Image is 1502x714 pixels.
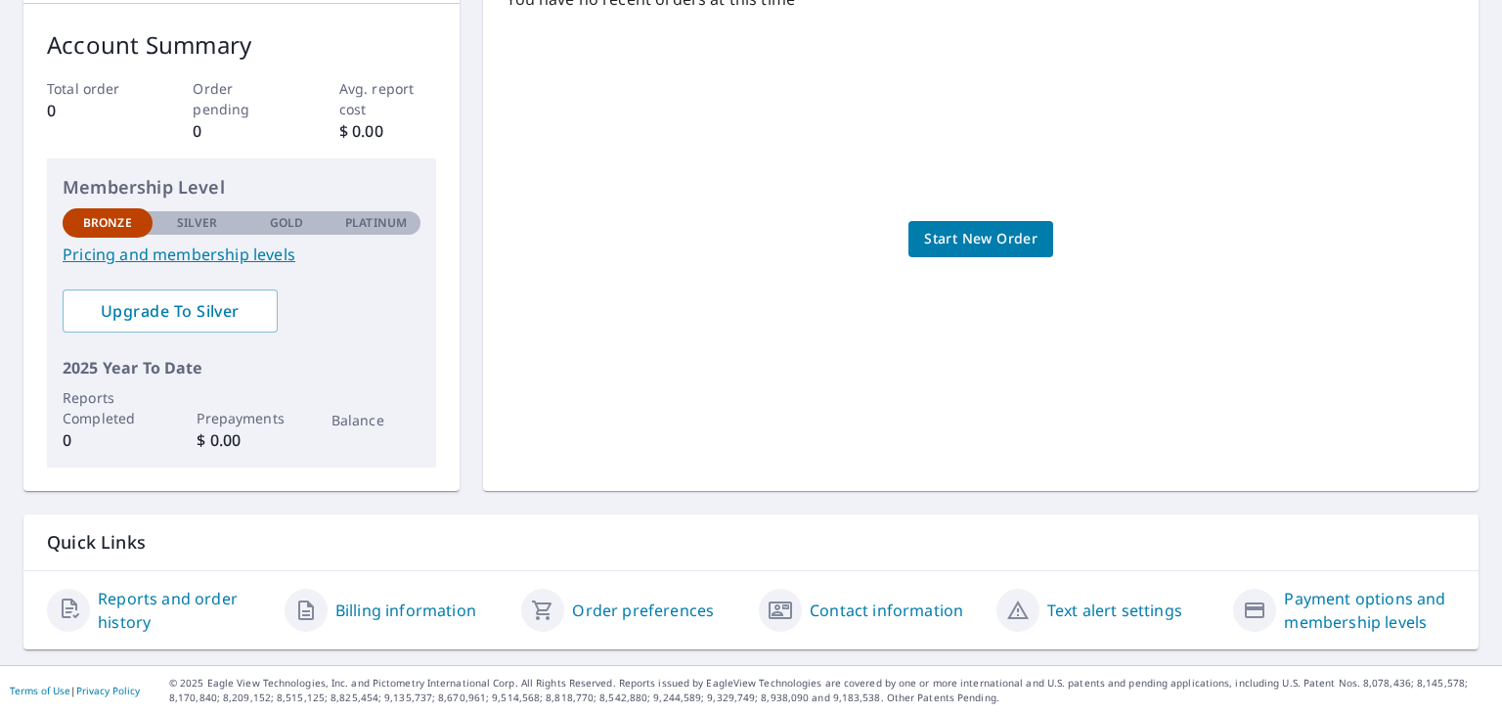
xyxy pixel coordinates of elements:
p: © 2025 Eagle View Technologies, Inc. and Pictometry International Corp. All Rights Reserved. Repo... [169,676,1492,705]
span: Upgrade To Silver [78,300,262,322]
p: 0 [193,119,290,143]
p: Reports Completed [63,387,153,428]
a: Reports and order history [98,587,269,634]
a: Terms of Use [10,684,70,697]
p: $ 0.00 [197,428,287,452]
p: $ 0.00 [339,119,437,143]
p: 0 [63,428,153,452]
a: Pricing and membership levels [63,243,420,266]
p: 2025 Year To Date [63,356,420,379]
a: Contact information [810,599,963,622]
p: Balance [331,410,421,430]
a: Start New Order [908,221,1053,257]
p: Prepayments [197,408,287,428]
a: Order preferences [572,599,714,622]
p: Order pending [193,78,290,119]
p: Membership Level [63,174,420,201]
p: 0 [47,99,145,122]
p: Account Summary [47,27,436,63]
a: Privacy Policy [76,684,140,697]
a: Billing information [335,599,476,622]
p: Quick Links [47,530,1455,555]
p: Bronze [83,214,132,232]
a: Upgrade To Silver [63,290,278,333]
p: Platinum [345,214,407,232]
span: Start New Order [924,227,1038,251]
p: Total order [47,78,145,99]
p: Gold [270,214,303,232]
a: Payment options and membership levels [1284,587,1455,634]
p: Silver [177,214,218,232]
p: Avg. report cost [339,78,437,119]
a: Text alert settings [1047,599,1182,622]
p: | [10,685,140,696]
